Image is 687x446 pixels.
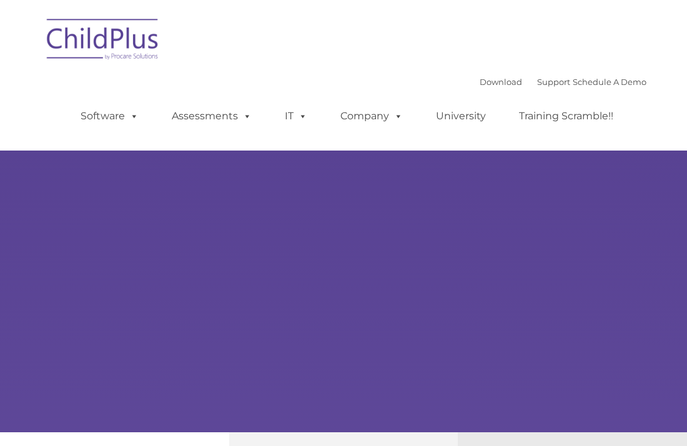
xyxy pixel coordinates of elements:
[537,77,570,87] a: Support
[159,104,264,129] a: Assessments
[480,77,522,87] a: Download
[480,77,646,87] font: |
[68,104,151,129] a: Software
[423,104,498,129] a: University
[272,104,320,129] a: IT
[573,77,646,87] a: Schedule A Demo
[41,10,166,72] img: ChildPlus by Procare Solutions
[328,104,415,129] a: Company
[507,104,626,129] a: Training Scramble!!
